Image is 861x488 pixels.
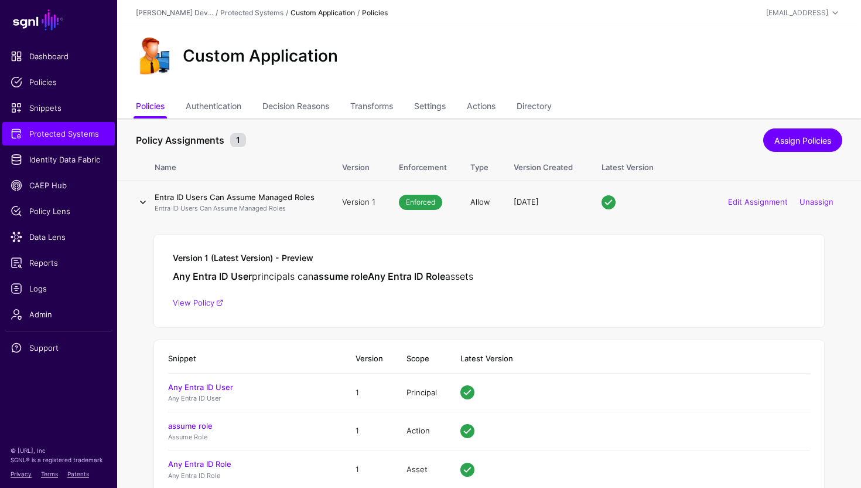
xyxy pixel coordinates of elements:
[11,455,107,465] p: SGNL® is a registered trademark
[330,150,387,181] th: Version
[445,270,473,282] span: assets
[467,96,496,118] a: Actions
[766,8,828,18] div: [EMAIL_ADDRESS]
[155,150,330,181] th: Name
[11,257,107,269] span: Reports
[414,96,446,118] a: Settings
[7,7,110,33] a: SGNL
[11,205,107,217] span: Policy Lens
[11,76,107,88] span: Policies
[11,283,107,294] span: Logs
[368,270,445,282] strong: Any Entra ID Role
[11,309,107,320] span: Admin
[728,197,788,206] a: Edit Assignment
[459,150,502,181] th: Type
[11,50,107,62] span: Dashboard
[799,197,833,206] a: Unassign
[395,412,449,450] td: Action
[283,8,291,18] div: /
[2,96,115,120] a: Snippets
[168,471,332,481] p: Any Entra ID Role
[2,70,115,94] a: Policies
[133,133,227,147] span: Policy Assignments
[173,270,252,282] strong: Any Entra ID User
[395,345,449,373] th: Scope
[11,179,107,191] span: CAEP Hub
[2,148,115,171] a: Identity Data Fabric
[168,432,332,442] p: Assume Role
[449,345,810,373] th: Latest Version
[2,122,115,145] a: Protected Systems
[2,199,115,223] a: Policy Lens
[11,231,107,243] span: Data Lens
[220,8,283,17] a: Protected Systems
[763,128,842,152] a: Assign Policies
[355,8,362,18] div: /
[344,373,395,412] td: 1
[2,174,115,197] a: CAEP Hub
[155,204,319,213] p: Entra ID Users Can Assume Managed Roles
[362,8,388,17] strong: Policies
[459,181,502,223] td: Allow
[2,277,115,300] a: Logs
[168,394,332,404] p: Any Entra ID User
[230,133,246,147] small: 1
[395,373,449,412] td: Principal
[350,96,393,118] a: Transforms
[2,225,115,249] a: Data Lens
[168,345,344,373] th: Snippet
[11,154,107,165] span: Identity Data Fabric
[387,150,459,181] th: Enforcement
[186,96,241,118] a: Authentication
[168,421,213,431] a: assume role
[252,270,313,282] span: principals can
[168,459,231,469] a: Any Entra ID Role
[213,8,220,18] div: /
[2,45,115,68] a: Dashboard
[11,342,107,354] span: Support
[67,470,89,477] a: Patents
[590,150,861,181] th: Latest Version
[168,382,233,392] a: Any Entra ID User
[155,192,319,202] h4: Entra ID Users Can Assume Managed Roles
[11,128,107,140] span: Protected Systems
[173,298,223,307] a: View Policy
[183,46,338,66] h2: Custom Application
[330,181,387,223] td: Version 1
[399,195,442,210] span: Enforced
[173,253,805,263] h5: Version 1 (Latest Version) - Preview
[291,8,355,17] strong: Custom Application
[136,38,173,75] img: svg+xml;base64,PHN2ZyB3aWR0aD0iOTgiIGhlaWdodD0iMTIyIiB2aWV3Qm94PSIwIDAgOTggMTIyIiBmaWxsPSJub25lIi...
[136,96,165,118] a: Policies
[11,470,32,477] a: Privacy
[11,102,107,114] span: Snippets
[2,251,115,274] a: Reports
[514,197,539,206] span: [DATE]
[11,446,107,455] p: © [URL], Inc
[262,96,329,118] a: Decision Reasons
[517,96,552,118] a: Directory
[136,8,213,17] a: [PERSON_NAME] Dev...
[502,150,590,181] th: Version Created
[344,345,395,373] th: Version
[2,303,115,326] a: Admin
[41,470,58,477] a: Terms
[344,412,395,450] td: 1
[313,270,368,282] strong: assume role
